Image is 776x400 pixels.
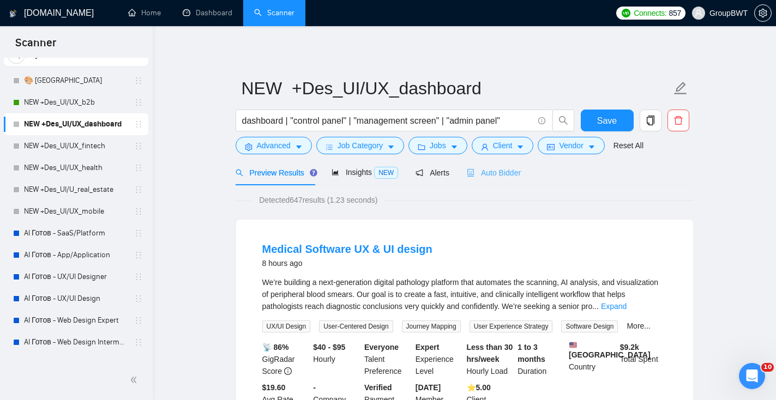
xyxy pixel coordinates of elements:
button: delete [667,110,689,131]
a: AI Готов - SaaS/Platform [24,222,128,244]
b: 📡 86% [262,343,289,351]
a: NEW +Des_UI/UX_mobile [24,201,128,222]
div: Hourly [311,341,362,377]
button: barsJob Categorycaret-down [316,137,404,154]
div: Talent Preference [362,341,413,377]
span: search [553,116,574,125]
a: AI Готов - Web Design Expert [24,310,128,331]
div: 8 hours ago [262,257,432,270]
span: User Experience Strategy [470,320,553,332]
span: Job Category [338,140,383,151]
span: holder [134,163,143,172]
b: 1 to 3 months [518,343,545,363]
a: homeHome [128,8,161,17]
span: holder [134,185,143,194]
span: Client [493,140,513,151]
b: - [313,383,316,392]
span: robot [467,169,474,177]
span: caret-down [516,143,524,151]
div: Duration [515,341,567,377]
a: NEW +Des_UI/U_real_estate [24,179,128,201]
a: NEW +Des_UI/UX_b2b [24,92,128,113]
span: User-Centered Design [319,320,393,332]
span: area-chart [332,168,339,176]
span: idcard [547,143,555,151]
span: Save [597,114,617,128]
span: holder [134,207,143,216]
iframe: Intercom live chat [739,363,765,389]
a: 🎨 [GEOGRAPHIC_DATA] [24,70,128,92]
a: AI Готов - Web Design Intermediate минус Development [24,353,128,375]
div: Hourly Load [465,341,516,377]
span: copy [640,116,661,125]
b: Verified [364,383,392,392]
a: NEW +Des_UI/UX_health [24,157,128,179]
span: setting [755,9,771,17]
span: user [695,9,702,17]
span: holder [134,142,143,150]
span: holder [134,360,143,368]
a: More... [627,322,651,330]
span: Software Design [561,320,618,332]
a: NEW +Des_UI/UX_dashboard [24,113,128,135]
span: Scanner [7,35,65,58]
span: notification [416,169,423,177]
b: Expert [416,343,440,351]
div: We’re building a next-generation digital pathology platform that automates the scanning, AI analy... [262,276,667,312]
div: Tooltip anchor [309,168,318,178]
span: caret-down [588,143,595,151]
div: Experience Level [413,341,465,377]
a: Medical Software UX & UI design [262,243,432,255]
b: [DATE] [416,383,441,392]
span: info-circle [284,367,292,375]
span: holder [134,251,143,259]
span: double-left [130,374,141,385]
span: delete [668,116,689,125]
b: $19.60 [262,383,286,392]
span: holder [134,76,143,85]
span: ... [592,302,599,311]
span: holder [134,338,143,347]
a: setting [754,9,772,17]
img: 🇺🇸 [569,341,577,349]
img: logo [9,5,17,22]
span: holder [134,294,143,303]
b: $40 - $95 [313,343,345,351]
span: holder [134,98,143,107]
button: userClientcaret-down [472,137,534,154]
span: 10 [761,363,774,372]
span: folder [418,143,425,151]
span: holder [134,120,143,129]
span: Auto Bidder [467,168,521,177]
input: Search Freelance Jobs... [242,114,533,128]
a: NEW +Des_UI/UX_fintech [24,135,128,157]
b: ⭐️ 5.00 [467,383,491,392]
span: Jobs [430,140,446,151]
span: holder [134,272,143,281]
b: $ 9.2k [620,343,639,351]
div: Total Spent [618,341,669,377]
button: idcardVendorcaret-down [538,137,604,154]
button: search [552,110,574,131]
b: Everyone [364,343,399,351]
span: info-circle [538,117,545,124]
span: Journey Mapping [402,320,461,332]
span: 857 [669,7,681,19]
span: holder [134,316,143,325]
span: edit [673,81,688,95]
span: Advanced [257,140,291,151]
input: Scanner name... [242,75,671,102]
button: copy [640,110,661,131]
a: AI Готов - UX/UI Designer [24,266,128,288]
span: search [236,169,243,177]
a: dashboardDashboard [183,8,232,17]
span: holder [134,229,143,238]
span: Insights [332,168,398,177]
span: caret-down [295,143,303,151]
a: AI Готов - UX/UI Design [24,288,128,310]
a: AI Готов - Web Design Intermediate минус Developer [24,331,128,353]
span: NEW [374,167,398,179]
button: folderJobscaret-down [408,137,467,154]
a: Reset All [613,140,643,151]
span: bars [326,143,333,151]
